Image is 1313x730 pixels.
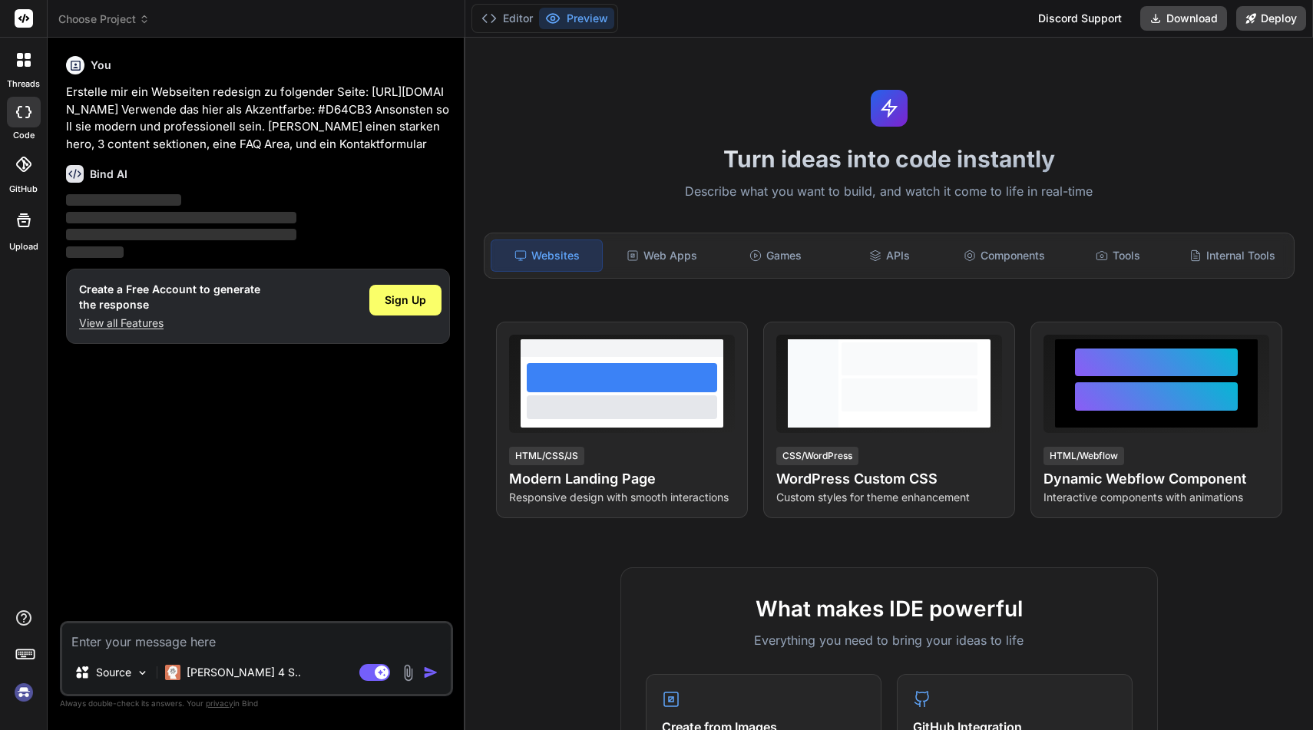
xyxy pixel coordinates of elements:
[720,239,832,272] div: Games
[509,468,735,490] h4: Modern Landing Page
[491,239,604,272] div: Websites
[66,194,181,206] span: ‌
[1043,468,1269,490] h4: Dynamic Webflow Component
[13,129,35,142] label: code
[776,447,858,465] div: CSS/WordPress
[66,246,124,258] span: ‌
[1063,239,1174,272] div: Tools
[79,315,260,331] p: View all Features
[136,666,149,679] img: Pick Models
[509,447,584,465] div: HTML/CSS/JS
[948,239,1060,272] div: Components
[606,239,717,272] div: Web Apps
[399,664,417,682] img: attachment
[475,145,1304,173] h1: Turn ideas into code instantly
[423,665,438,680] img: icon
[385,292,426,308] span: Sign Up
[1029,6,1131,31] div: Discord Support
[187,665,301,680] p: [PERSON_NAME] 4 S..
[7,78,40,91] label: threads
[646,593,1133,625] h2: What makes IDE powerful
[539,8,614,29] button: Preview
[835,239,946,272] div: APIs
[1043,447,1124,465] div: HTML/Webflow
[58,12,150,27] span: Choose Project
[11,679,37,705] img: signin
[776,468,1002,490] h4: WordPress Custom CSS
[66,212,296,223] span: ‌
[1236,6,1306,31] button: Deploy
[776,490,1002,505] p: Custom styles for theme enhancement
[1043,490,1269,505] p: Interactive components with animations
[509,490,735,505] p: Responsive design with smooth interactions
[90,167,127,182] h6: Bind AI
[206,699,233,708] span: privacy
[60,696,453,711] p: Always double-check its answers. Your in Bind
[9,183,38,196] label: GitHub
[79,282,260,312] h1: Create a Free Account to generate the response
[165,665,180,680] img: Claude 4 Sonnet
[1140,6,1227,31] button: Download
[91,58,111,73] h6: You
[475,182,1304,202] p: Describe what you want to build, and watch it come to life in real-time
[646,631,1133,649] p: Everything you need to bring your ideas to life
[475,8,539,29] button: Editor
[96,665,131,680] p: Source
[1176,239,1288,272] div: Internal Tools
[66,84,450,153] p: Erstelle mir ein Webseiten redesign zu folgender Seite: [URL][DOMAIN_NAME] Verwende das hier als ...
[9,240,38,253] label: Upload
[66,229,296,240] span: ‌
